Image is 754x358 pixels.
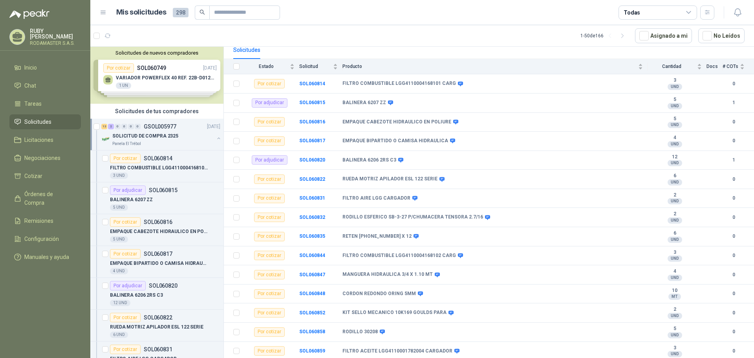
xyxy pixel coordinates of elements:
b: FILTRO AIRE LGG CARGADOR [342,195,410,202]
div: Todas [624,8,640,17]
div: UND [668,217,682,224]
span: Órdenes de Compra [24,190,73,207]
span: Solicitudes [24,117,51,126]
a: SOL060832 [299,215,325,220]
b: 0 [723,309,745,317]
th: # COTs [723,59,754,74]
b: 0 [723,233,745,240]
div: Por cotizar [110,249,141,259]
span: Inicio [24,63,37,72]
a: Manuales y ayuda [9,250,81,264]
div: Por cotizar [254,79,285,88]
a: Por cotizarSOL060822RUEDA MOTRIZ APILADOR ESL 122 SERIE6 UND [90,310,223,341]
span: Licitaciones [24,136,53,144]
b: CORDON REDONDO ORING 5MM [342,291,416,297]
div: Solicitudes de tus compradores [90,104,223,119]
a: SOL060814 [299,81,325,86]
b: 6 [648,230,702,237]
img: Company Logo [101,134,111,144]
b: 2 [648,307,702,313]
b: RETEN [PHONE_NUMBER] X 12 [342,233,412,240]
span: # COTs [723,64,738,69]
div: 1 - 50 de 166 [580,29,629,42]
button: No Leídos [698,28,745,43]
b: 0 [723,347,745,355]
div: Por cotizar [254,136,285,146]
p: SOL060820 [149,283,178,288]
a: SOL060822 [299,176,325,182]
b: SOL060835 [299,233,325,239]
div: Por cotizar [254,232,285,241]
div: 12 UND [110,300,130,306]
div: UND [668,237,682,243]
div: Por cotizar [254,117,285,127]
b: 10 [648,288,702,294]
div: MT [668,294,681,300]
b: 0 [723,252,745,259]
b: 3 [648,77,702,84]
span: Configuración [24,235,59,243]
b: SOL060858 [299,329,325,334]
a: Tareas [9,96,81,111]
b: 0 [723,214,745,221]
div: 2 [108,124,114,129]
div: 4 UND [110,268,128,274]
div: Por cotizar [110,217,141,227]
div: UND [668,103,682,109]
p: BALINERA 6206 2RS C3 [110,292,163,299]
div: UND [668,255,682,262]
div: Por cotizar [254,251,285,260]
span: 298 [173,8,188,17]
a: Por cotizarSOL060816EMPAQUE CABEZOTE HIDRAULICO EN POLIURE5 UND [90,214,223,246]
div: 6 UND [110,332,128,338]
b: FILTRO ACEITE LGG4110001782004 CARGADOR [342,348,452,354]
a: Solicitudes [9,114,81,129]
p: SOL060817 [144,251,172,257]
div: 0 [135,124,141,129]
div: UND [668,313,682,319]
div: UND [668,351,682,357]
a: Remisiones [9,213,81,228]
b: 3 [648,250,702,256]
span: Estado [244,64,288,69]
div: UND [668,160,682,166]
a: Por cotizarSOL060814FILTRO COMBUSTIBLE LGG4110004168101 CARG3 UND [90,151,223,182]
img: Logo peakr [9,9,49,19]
a: SOL060848 [299,291,325,296]
div: Por cotizar [254,308,285,318]
div: Solicitudes [233,46,260,54]
div: Por cotizar [110,154,141,163]
a: Licitaciones [9,132,81,147]
div: Por cotizar [254,346,285,356]
b: EMPAQUE CABEZOTE HIDRAULICO EN POLIURE [342,119,451,125]
b: EMPAQUE BIPARTIDO O CAMISA HIDRAULICA [342,138,448,144]
a: SOL060816 [299,119,325,125]
a: SOL060815 [299,100,325,105]
a: Configuración [9,231,81,246]
a: SOL060831 [299,195,325,201]
p: SOL060814 [144,156,172,161]
b: 0 [723,328,745,336]
div: UND [668,84,682,90]
b: SOL060844 [299,253,325,258]
div: 3 UND [110,173,128,179]
span: Cotizar [24,172,42,180]
b: MANGUERA HIDRAULICA 3/4 X 1.10 MT [342,272,433,278]
b: KIT SELLO MECANICO 10K169 GOULDS PARA [342,310,447,316]
div: Por cotizar [110,345,141,354]
a: SOL060820 [299,157,325,163]
a: Por adjudicarSOL060815BALINERA 6207 ZZ5 UND [90,182,223,214]
div: UND [668,275,682,281]
span: Tareas [24,99,42,108]
a: SOL060852 [299,310,325,316]
div: 0 [128,124,134,129]
th: Cantidad [648,59,706,74]
div: 13 [101,124,107,129]
div: UND [668,141,682,147]
b: RODILLO 30208 [342,329,378,335]
b: BALINERA 6207 ZZ [342,100,386,106]
a: Cotizar [9,169,81,184]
